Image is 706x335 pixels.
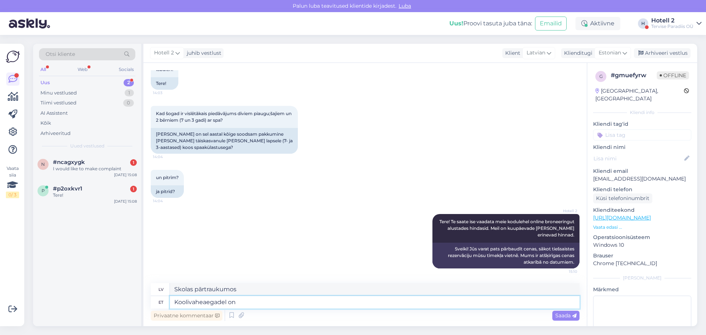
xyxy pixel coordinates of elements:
div: All [39,65,47,74]
div: I would like to make complaint [53,165,137,172]
p: [EMAIL_ADDRESS][DOMAIN_NAME] [593,175,691,183]
span: Uued vestlused [70,143,104,149]
p: Chrome [TECHNICAL_ID] [593,260,691,267]
textarea: Koolivaheaegadel on [170,296,580,309]
div: Sveiki! Jūs varat pats pārbaudīt cenas, sākot tiešsaistes rezervāciju mūsu tīmekļa vietnē. Mums i... [432,243,580,268]
span: Kad šogad ir vislētākais piedāvājums diviem piaugu;šajiem un 2 bērniem (7 un 3 gadi) ar spa? [156,111,293,123]
p: Windows 10 [593,241,691,249]
div: # gmuefyrw [611,71,657,80]
span: Estonian [599,49,621,57]
div: 1 [125,89,134,97]
span: g [599,74,603,79]
textarea: Skolas pārtraukumos [170,283,580,296]
div: Vaata siia [6,165,19,198]
span: #ncagxygk [53,159,85,165]
div: Hotell 2 [651,18,693,24]
div: Tere! [53,192,137,199]
span: n [41,161,45,167]
div: 1 [130,159,137,166]
div: [GEOGRAPHIC_DATA], [GEOGRAPHIC_DATA] [595,87,684,103]
input: Lisa nimi [593,154,683,163]
div: lv [158,283,164,296]
div: Minu vestlused [40,89,77,97]
p: Vaata edasi ... [593,224,691,231]
div: Kliendi info [593,109,691,116]
button: Emailid [535,17,567,31]
div: Kõik [40,120,51,127]
a: [URL][DOMAIN_NAME] [593,214,651,221]
div: 0 [123,99,134,107]
div: Tere! [151,77,178,90]
p: Kliendi email [593,167,691,175]
span: 14:03 [153,90,181,96]
div: Web [76,65,89,74]
span: Hotell 2 [550,208,577,214]
div: Uus [40,79,50,86]
div: [PERSON_NAME] [593,275,691,281]
b: Uus! [449,20,463,27]
div: H [638,18,648,29]
div: Tervise Paradiis OÜ [651,24,693,29]
span: Saada [555,312,577,319]
p: Märkmed [593,286,691,293]
span: Otsi kliente [46,50,75,58]
span: #p2oxkvr1 [53,185,82,192]
span: Latvian [527,49,545,57]
p: Brauser [593,252,691,260]
div: 1 [130,186,137,192]
div: Arhiveeri vestlus [634,48,691,58]
div: Socials [117,65,135,74]
div: [DATE] 15:08 [114,199,137,204]
p: Kliendi nimi [593,143,691,151]
div: Proovi tasuta juba täna: [449,19,532,28]
div: et [158,296,163,309]
div: AI Assistent [40,110,68,117]
div: 0 / 3 [6,192,19,198]
div: Klienditugi [561,49,592,57]
span: Hotell 2 [154,49,174,57]
span: Luba [396,3,413,9]
span: 14:04 [153,198,181,204]
div: Aktiivne [575,17,620,30]
p: Kliendi tag'id [593,120,691,128]
span: 15:10 [550,269,577,274]
span: Tere! Te saate ise vaadata meie kodulehel online broneeringut alustades hindasid. Meil on kuupäev... [439,219,575,238]
span: 14:04 [153,154,181,160]
input: Lisa tag [593,129,691,140]
span: Offline [657,71,689,79]
div: Privaatne kommentaar [151,311,222,321]
p: Kliendi telefon [593,186,691,193]
span: p [42,188,45,193]
p: Operatsioonisüsteem [593,234,691,241]
div: Klient [502,49,520,57]
span: un pitrīm? [156,175,179,180]
div: Arhiveeritud [40,130,71,137]
div: Tiimi vestlused [40,99,76,107]
div: [PERSON_NAME] on sel aastal kõige soodsam pakkumine [PERSON_NAME] täiskasvanule [PERSON_NAME] lap... [151,128,298,154]
p: Klienditeekond [593,206,691,214]
img: Askly Logo [6,50,20,64]
div: ja pitrid? [151,185,184,198]
div: [DATE] 15:08 [114,172,137,178]
a: Hotell 2Tervise Paradiis OÜ [651,18,702,29]
div: Küsi telefoninumbrit [593,193,652,203]
div: 2 [124,79,134,86]
div: juhib vestlust [184,49,221,57]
